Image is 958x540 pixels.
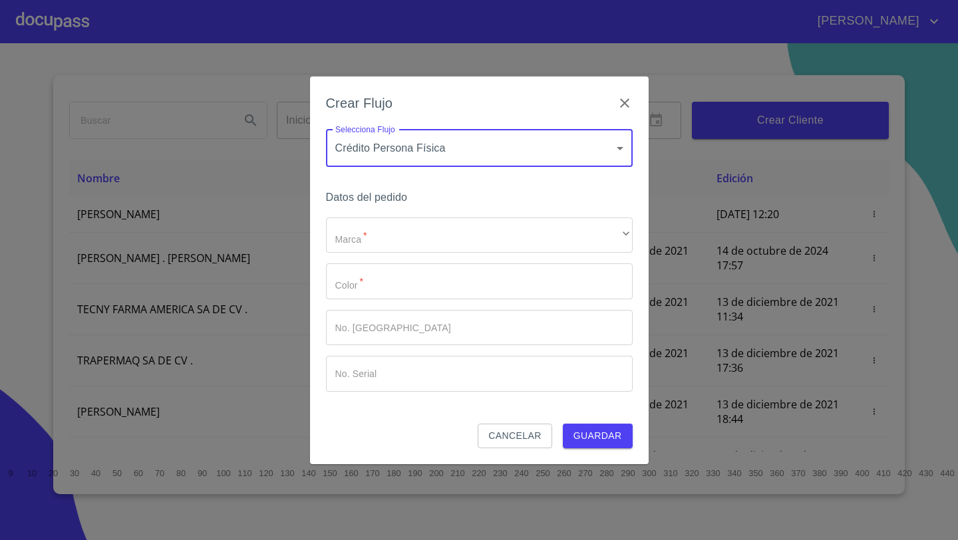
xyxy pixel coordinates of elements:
[488,428,541,444] span: Cancelar
[573,428,622,444] span: Guardar
[563,424,633,448] button: Guardar
[478,424,552,448] button: Cancelar
[326,188,633,207] h6: Datos del pedido
[326,130,633,167] div: Crédito Persona Física
[326,217,633,253] div: ​
[326,92,393,114] h6: Crear Flujo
